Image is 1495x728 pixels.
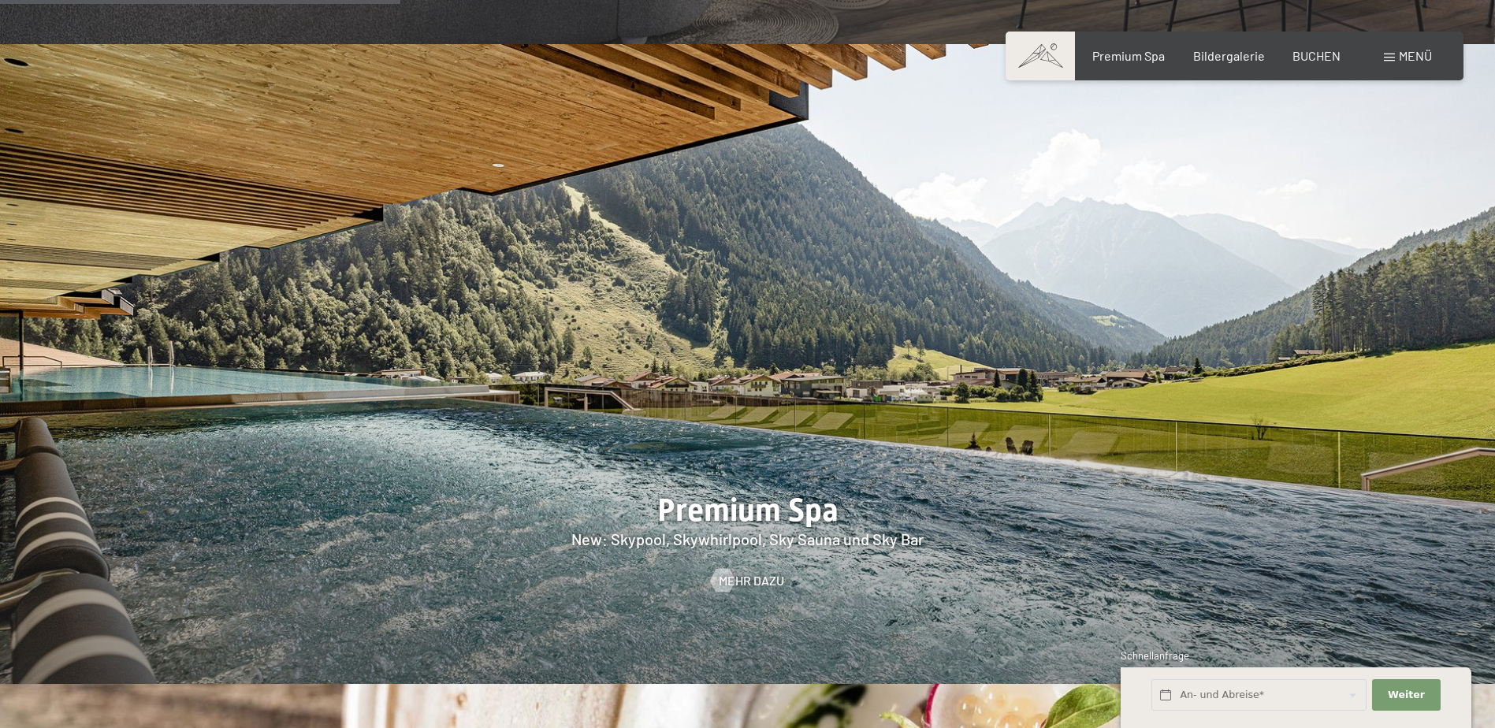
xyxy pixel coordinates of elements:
a: BUCHEN [1292,48,1341,63]
button: Weiter [1372,679,1440,711]
a: Mehr dazu [711,572,784,589]
span: Menü [1399,48,1432,63]
span: Mehr dazu [719,572,784,589]
a: Premium Spa [1092,48,1165,63]
span: Weiter [1388,688,1425,702]
a: Bildergalerie [1193,48,1265,63]
span: Schnellanfrage [1121,649,1189,662]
